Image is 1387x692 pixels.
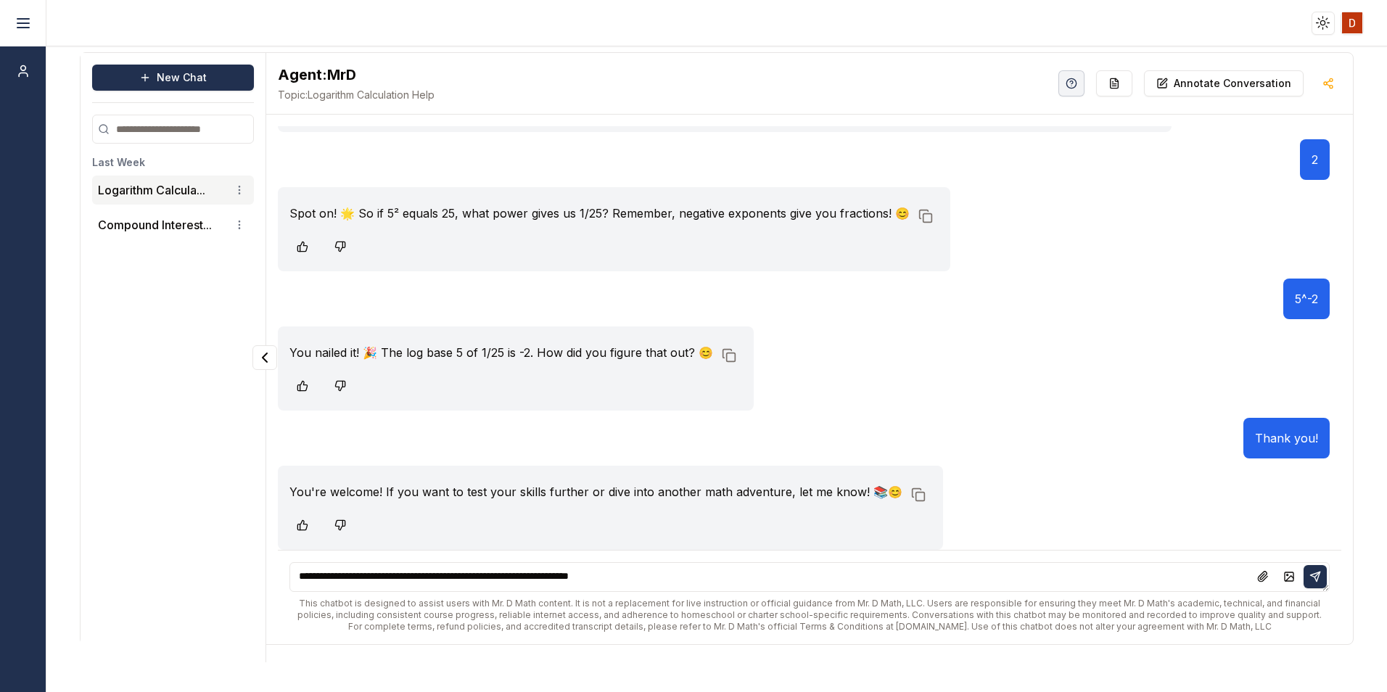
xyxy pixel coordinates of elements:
[1255,429,1318,447] p: Thank you!
[289,205,910,222] p: Spot on! 🌟 So if 5² equals 25, what power gives us 1/25? Remember, negative exponents give you fr...
[98,181,205,199] button: Logarithm Calcula...
[1058,70,1085,96] button: Help Videos
[98,216,212,234] button: Compound Interest...
[1342,12,1363,33] img: ACg8ocLIB5PdNesPi0PJqUeBq6cPoPY9C2iKYR-otIOmMQ8XHtBOTg=s96-c
[1096,70,1132,96] button: Re-Fill Questions
[1295,290,1318,308] p: 5^-2
[278,65,435,85] h2: MrD
[92,65,254,91] button: New Chat
[92,155,254,170] h3: Last Week
[289,598,1330,633] div: This chatbot is designed to assist users with Mr. D Math content. It is not a replacement for liv...
[1144,70,1304,96] button: Annotate Conversation
[252,345,277,370] button: Collapse panel
[1174,76,1291,91] p: Annotate Conversation
[1312,151,1318,168] p: 2
[231,181,248,199] button: Conversation options
[231,216,248,234] button: Conversation options
[289,344,713,361] p: You nailed it! 🎉 The log base 5 of 1/25 is -2. How did you figure that out? 😊
[278,88,435,102] span: Logarithm Calculation Help
[289,483,902,501] p: You're welcome! If you want to test your skills further or dive into another math adventure, let ...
